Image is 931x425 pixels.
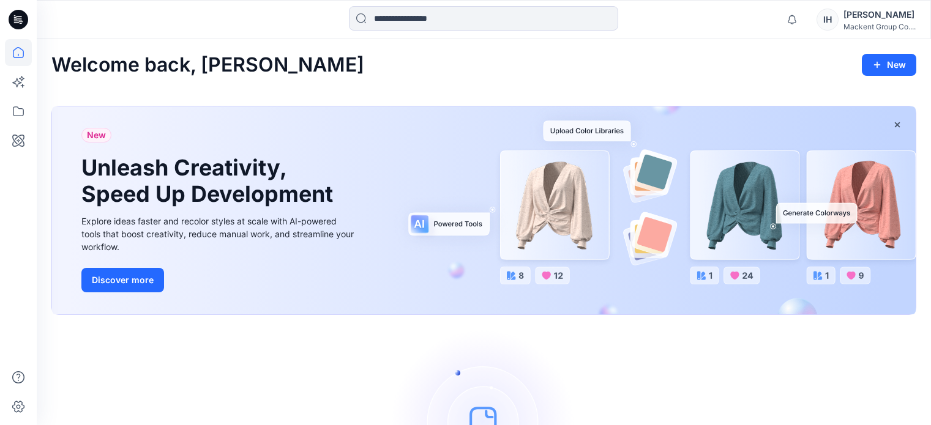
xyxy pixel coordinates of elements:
button: Discover more [81,268,164,292]
span: New [87,128,106,142]
div: Mackent Group Co.... [843,22,916,31]
div: [PERSON_NAME] [843,7,916,22]
h2: Welcome back, [PERSON_NAME] [51,54,364,76]
button: New [862,54,916,76]
div: Explore ideas faster and recolor styles at scale with AI-powered tools that boost creativity, red... [81,215,357,253]
h1: Unleash Creativity, Speed Up Development [81,155,338,207]
div: IH [817,9,839,31]
a: Discover more [81,268,357,292]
